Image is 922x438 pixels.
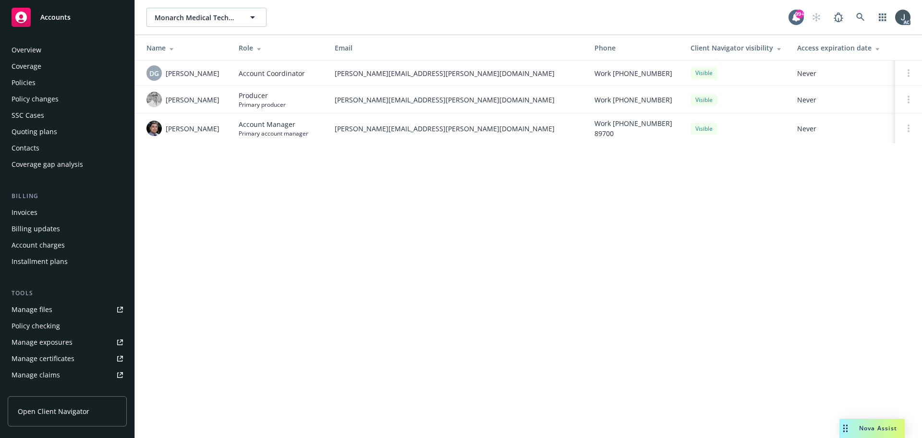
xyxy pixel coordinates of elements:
a: Billing updates [8,221,127,237]
span: [PERSON_NAME] [166,95,219,105]
div: Role [239,43,319,53]
span: Never [797,95,887,105]
div: Manage certificates [12,351,74,366]
a: Accounts [8,4,127,31]
a: Start snowing [807,8,826,27]
div: Manage claims [12,367,60,383]
a: Coverage gap analysis [8,157,127,172]
div: Name [146,43,223,53]
a: Manage claims [8,367,127,383]
span: Account Coordinator [239,68,305,78]
a: Policy checking [8,318,127,334]
div: Drag to move [839,419,851,438]
span: Work [PHONE_NUMBER] [594,68,672,78]
a: Search [851,8,870,27]
button: Monarch Medical Technologies, LLC [146,8,267,27]
a: Coverage [8,59,127,74]
a: Policies [8,75,127,90]
span: [PERSON_NAME][EMAIL_ADDRESS][PERSON_NAME][DOMAIN_NAME] [335,95,579,105]
span: Nova Assist [859,424,897,432]
a: Manage files [8,302,127,317]
span: Primary producer [239,100,286,109]
span: Accounts [40,13,71,21]
img: photo [895,10,910,25]
span: Account Manager [239,119,308,129]
span: Work [PHONE_NUMBER] [594,95,672,105]
div: Client Navigator visibility [691,43,782,53]
div: Manage BORs [12,384,57,399]
span: Never [797,124,887,134]
a: Installment plans [8,254,127,269]
div: Manage files [12,302,52,317]
div: Manage exposures [12,335,73,350]
a: Manage BORs [8,384,127,399]
span: [PERSON_NAME][EMAIL_ADDRESS][PERSON_NAME][DOMAIN_NAME] [335,68,579,78]
button: Nova Assist [839,419,905,438]
div: Phone [594,43,675,53]
span: DG [149,68,159,78]
img: photo [146,92,162,107]
div: Coverage gap analysis [12,157,83,172]
img: photo [146,121,162,136]
div: Policies [12,75,36,90]
a: Account charges [8,238,127,253]
div: Email [335,43,579,53]
span: Primary account manager [239,129,308,138]
div: Coverage [12,59,41,74]
a: Contacts [8,140,127,156]
a: Switch app [873,8,892,27]
a: SSC Cases [8,108,127,123]
div: Visible [691,94,717,106]
div: Policy checking [12,318,60,334]
div: Policy changes [12,91,59,107]
div: Account charges [12,238,65,253]
a: Quoting plans [8,124,127,139]
div: Quoting plans [12,124,57,139]
div: 99+ [795,10,804,18]
div: SSC Cases [12,108,44,123]
div: Visible [691,67,717,79]
span: Monarch Medical Technologies, LLC [155,13,238,23]
div: Installment plans [12,254,68,269]
span: Producer [239,90,286,100]
div: Invoices [12,205,37,220]
span: Work [PHONE_NUMBER] 89700 [594,118,675,138]
div: Billing updates [12,221,60,237]
a: Overview [8,42,127,58]
span: [PERSON_NAME] [166,68,219,78]
span: [PERSON_NAME][EMAIL_ADDRESS][PERSON_NAME][DOMAIN_NAME] [335,124,579,134]
a: Manage exposures [8,335,127,350]
div: Billing [8,191,127,201]
a: Report a Bug [829,8,848,27]
div: Contacts [12,140,39,156]
div: Access expiration date [797,43,887,53]
div: Tools [8,288,127,298]
span: Open Client Navigator [18,406,89,416]
div: Overview [12,42,41,58]
a: Manage certificates [8,351,127,366]
div: Visible [691,123,717,135]
a: Invoices [8,205,127,220]
span: Never [797,68,887,78]
a: Policy changes [8,91,127,107]
span: [PERSON_NAME] [166,124,219,134]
